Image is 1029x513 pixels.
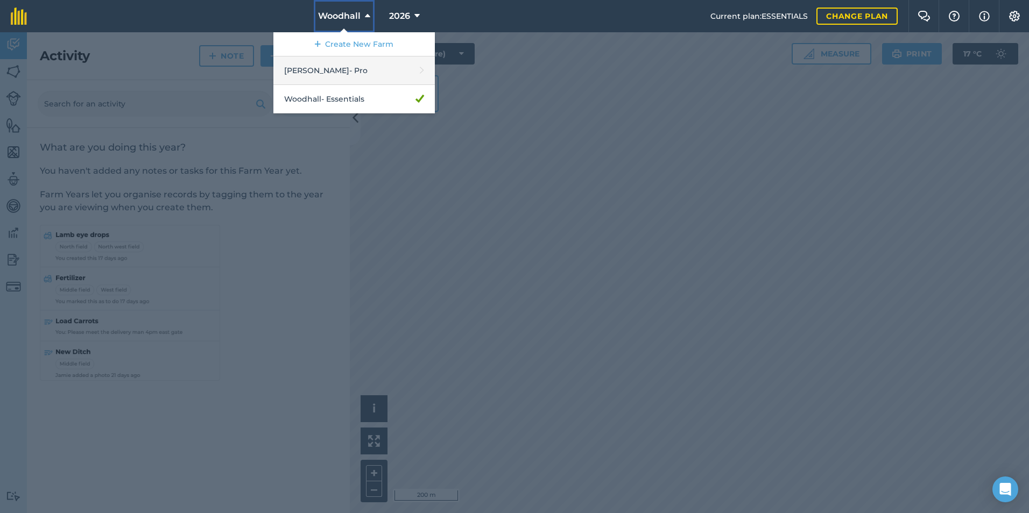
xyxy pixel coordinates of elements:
a: Create New Farm [273,32,435,56]
img: A cog icon [1008,11,1021,22]
a: [PERSON_NAME]- Pro [273,56,435,85]
img: fieldmargin Logo [11,8,27,25]
img: svg+xml;base64,PHN2ZyB4bWxucz0iaHR0cDovL3d3dy53My5vcmcvMjAwMC9zdmciIHdpZHRoPSIxNyIgaGVpZ2h0PSIxNy... [979,10,990,23]
span: Woodhall [318,10,361,23]
div: Open Intercom Messenger [992,476,1018,502]
a: Woodhall- Essentials [273,85,435,113]
span: Current plan : ESSENTIALS [710,10,808,22]
img: Two speech bubbles overlapping with the left bubble in the forefront [918,11,931,22]
a: Change plan [816,8,898,25]
span: 2026 [389,10,410,23]
img: A question mark icon [948,11,961,22]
